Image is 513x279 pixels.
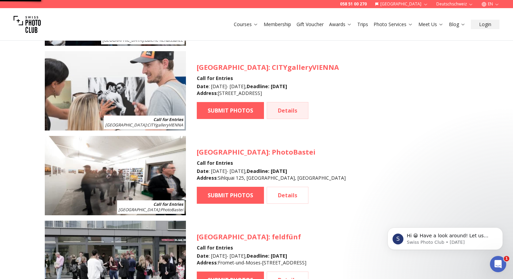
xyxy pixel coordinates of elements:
[105,122,183,128] span: : CITYgalleryVIENNA
[357,21,368,28] a: Trips
[197,63,339,72] h3: : CITYgalleryVIENNA
[247,83,287,89] b: Deadline : [DATE]
[197,90,217,96] b: Address
[197,168,346,181] div: : [DATE] - [DATE] , : Sihlquai 125, [GEOGRAPHIC_DATA], [GEOGRAPHIC_DATA]
[45,51,186,131] img: SPC Photo Awards VIENNA October 2025
[247,253,287,259] b: Deadline : [DATE]
[264,21,291,28] a: Membership
[197,253,308,266] div: : [DATE] - [DATE] , : Fromet-und-Moses-[STREET_ADDRESS]
[197,232,308,242] h3: : feldfünf
[294,20,326,29] button: Gift Voucher
[197,232,268,241] span: [GEOGRAPHIC_DATA]
[267,102,308,119] a: Details
[446,20,468,29] button: Blog
[267,187,308,204] a: Details
[197,102,264,119] a: SUBMIT PHOTOS
[197,168,209,174] b: Date
[105,122,146,128] span: [GEOGRAPHIC_DATA]
[197,244,308,251] h4: Call for Entries
[371,20,416,29] button: Photo Services
[504,256,509,261] span: 1
[471,20,499,29] button: Login
[247,168,287,174] b: Deadline : [DATE]
[118,207,159,213] span: [GEOGRAPHIC_DATA]
[418,21,443,28] a: Meet Us
[118,207,183,213] span: : PhotoBastei
[340,1,367,7] a: 058 51 00 270
[261,20,294,29] button: Membership
[14,11,41,38] img: Swiss photo club
[326,20,355,29] button: Awards
[374,21,413,28] a: Photo Services
[153,117,183,122] b: Call for Entries
[449,21,465,28] a: Blog
[197,75,339,82] h4: Call for Entries
[197,187,264,204] a: SUBMIT PHOTOS
[197,147,268,157] span: [GEOGRAPHIC_DATA]
[234,21,258,28] a: Courses
[377,213,513,261] iframe: Intercom notifications message
[197,160,346,166] h4: Call for Entries
[197,83,209,89] b: Date
[490,256,506,272] iframe: Intercom live chat
[45,136,186,215] img: SPC Photo Awards Zurich: December 2025
[197,253,209,259] b: Date
[197,175,217,181] b: Address
[355,20,371,29] button: Trips
[197,147,346,157] h3: : PhotoBastei
[197,259,217,266] b: Address
[416,20,446,29] button: Meet Us
[153,201,183,207] b: Call for Entries
[297,21,324,28] a: Gift Voucher
[197,63,268,72] span: [GEOGRAPHIC_DATA]
[329,21,352,28] a: Awards
[231,20,261,29] button: Courses
[197,83,339,97] div: : [DATE] - [DATE] , : [STREET_ADDRESS]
